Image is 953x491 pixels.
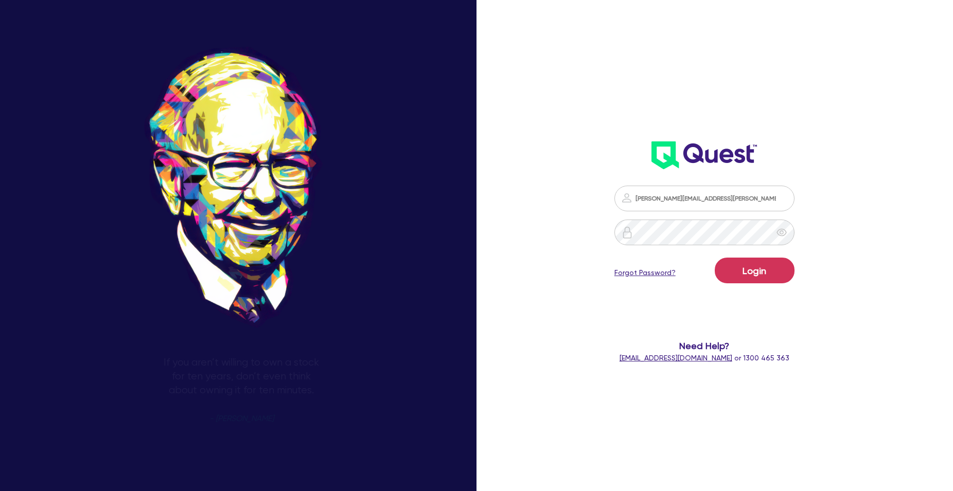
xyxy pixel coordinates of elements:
[776,227,787,238] span: eye
[209,415,274,423] span: - [PERSON_NAME]
[614,267,676,278] a: Forgot Password?
[577,339,832,353] span: Need Help?
[620,354,789,362] span: or 1300 465 363
[620,354,732,362] a: [EMAIL_ADDRESS][DOMAIN_NAME]
[621,192,633,204] img: icon-password
[614,186,795,211] input: Email address
[715,258,795,283] button: Login
[621,226,633,239] img: icon-password
[651,141,757,169] img: wH2k97JdezQIQAAAABJRU5ErkJggg==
